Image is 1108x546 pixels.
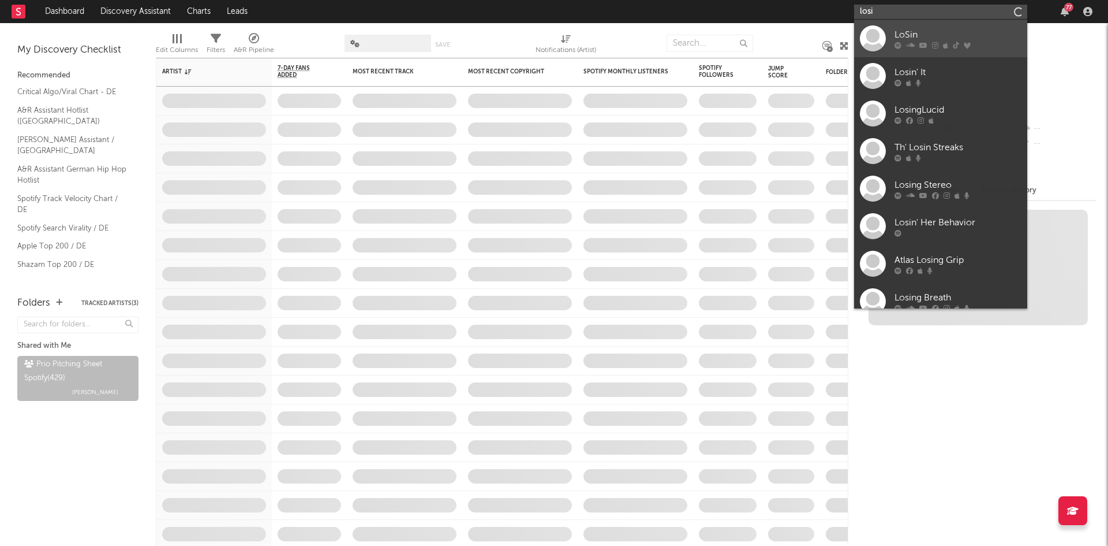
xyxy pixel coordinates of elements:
a: Losing Breath [854,283,1027,320]
a: Shazam Top 200 / DE [17,258,127,271]
div: My Discovery Checklist [17,43,138,57]
a: Apple Top 200 / DE [17,240,127,252]
a: LoSin [854,20,1027,57]
div: Notifications (Artist) [536,43,596,57]
div: Losing Breath [894,291,1021,304]
div: Losing Stereo [894,178,1021,192]
div: -- [1020,136,1096,151]
div: Atlas Losing Grip [894,253,1021,267]
a: Spotify Search Virality / DE [17,222,127,235]
a: A&R Assistant German Hip Hop Hotlist [17,163,127,187]
div: A&R Pipeline [234,29,274,62]
span: [PERSON_NAME] [72,385,118,399]
span: 7-Day Fans Added [278,65,324,79]
div: Most Recent Track [353,68,439,75]
a: LosingLucid [854,95,1027,132]
div: Filters [207,29,225,62]
div: LosingLucid [894,103,1021,117]
div: Losin' It [894,65,1021,79]
div: Losin' Her Behavior [894,216,1021,229]
button: 77 [1061,7,1069,16]
div: Recommended [17,69,138,83]
a: Losin' It [854,57,1027,95]
div: Folders [17,296,50,310]
div: Spotify Followers [699,65,739,79]
div: Notifications (Artist) [536,29,596,62]
div: Prio Pitching Sheet Spotify ( 429 ) [24,358,129,385]
div: Artist [162,68,249,75]
a: Atlas Losing Grip [854,245,1027,283]
a: [PERSON_NAME] Assistant / [GEOGRAPHIC_DATA] [17,133,127,157]
div: Edit Columns [156,29,198,62]
a: Losing Stereo [854,170,1027,207]
button: Save [435,42,450,48]
input: Search for folders... [17,317,138,333]
div: Edit Columns [156,43,198,57]
a: Prio Pitching Sheet Spotify(429)[PERSON_NAME] [17,356,138,401]
a: Spotify Track Velocity Chart / DE [17,192,127,216]
div: Spotify Monthly Listeners [583,68,670,75]
a: A&R Assistant Hotlist ([GEOGRAPHIC_DATA]) [17,104,127,128]
div: Shared with Me [17,339,138,353]
input: Search... [667,35,753,52]
a: Losin' Her Behavior [854,207,1027,245]
div: Most Recent Copyright [468,68,555,75]
div: 77 [1064,3,1073,12]
input: Search for artists [854,5,1027,19]
div: -- [1020,121,1096,136]
div: LoSin [894,28,1021,42]
div: Folders [826,69,912,76]
div: Th' Losin Streaks [894,140,1021,154]
a: Critical Algo/Viral Chart - DE [17,86,127,98]
div: A&R Pipeline [234,43,274,57]
a: Th' Losin Streaks [854,132,1027,170]
div: Filters [207,43,225,57]
div: Jump Score [768,65,797,79]
button: Tracked Artists(3) [81,300,138,306]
